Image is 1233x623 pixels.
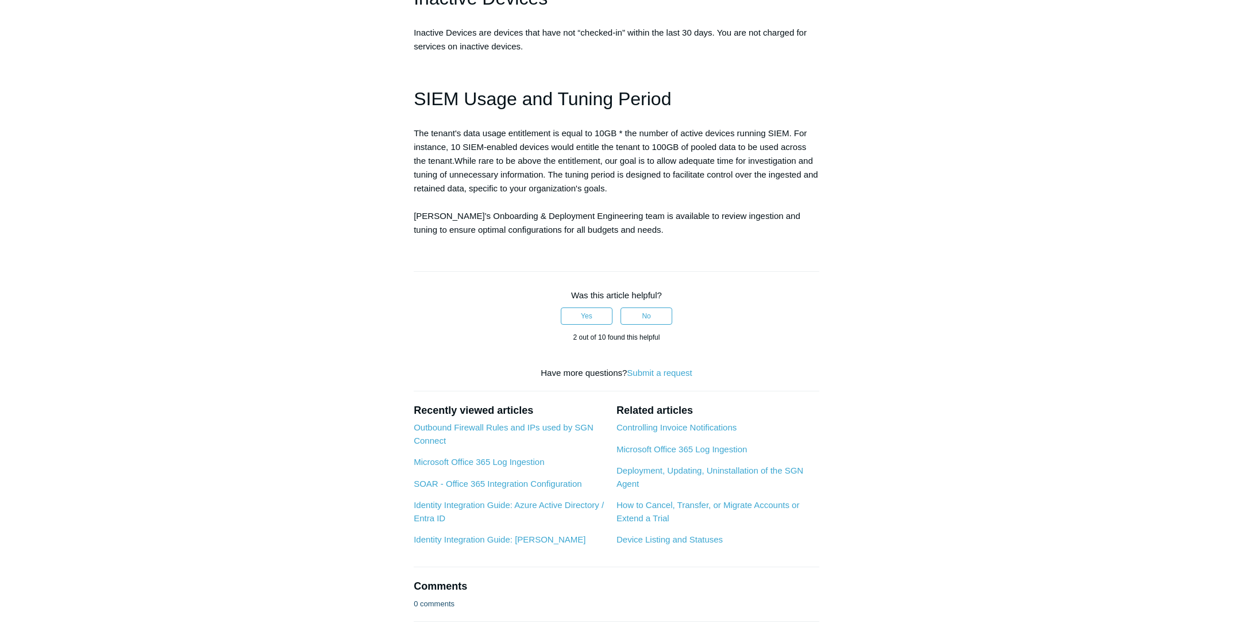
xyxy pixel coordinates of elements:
[414,422,594,445] a: Outbound Firewall Rules and IPs used by SGN Connect
[616,500,799,523] a: How to Cancel, Transfer, or Migrate Accounts or Extend a Trial
[414,367,819,380] div: Have more questions?
[571,290,662,300] span: Was this article helpful?
[616,422,737,432] a: Controlling Invoice Notifications
[414,534,585,544] a: Identity Integration Guide: [PERSON_NAME]
[414,579,819,594] h2: Comments
[414,500,604,523] a: Identity Integration Guide: Azure Active Directory / Entra ID
[414,126,819,237] p: While rare to be above the entitlement, our goal is to allow adequate time for investigation and ...
[616,444,747,454] a: Microsoft Office 365 Log Ingestion
[414,28,809,51] span: Inactive Devices are devices that have not “checked-in” within the last 30 days. You are not char...
[621,307,672,325] button: This article was not helpful
[414,598,454,610] p: 0 comments
[414,128,809,166] span: The tenant's data usage entitlement is equal to 10GB * the number of active devices running SIEM....
[561,307,612,325] button: This article was helpful
[627,368,692,378] a: Submit a request
[616,534,723,544] a: Device Listing and Statuses
[616,403,819,418] h2: Related articles
[616,466,803,489] a: Deployment, Updating, Uninstallation of the SGN Agent
[414,479,581,489] a: SOAR - Office 365 Integration Configuration
[573,333,660,341] span: 2 out of 10 found this helpful
[414,403,605,418] h2: Recently viewed articles
[414,84,819,114] h1: SIEM Usage and Tuning Period
[414,457,544,467] a: Microsoft Office 365 Log Ingestion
